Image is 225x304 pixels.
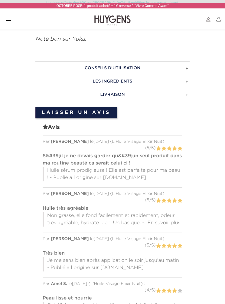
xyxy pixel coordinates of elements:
a: LES INGRÉDIENTS [35,75,190,88]
label: 2 [161,242,166,250]
div: Par le [DATE] ( ) : [43,281,182,287]
label: 2 [161,287,166,295]
label: 4 [172,287,177,295]
span: En savoir plus [148,221,181,225]
div: Par le [DATE] ( ) : [43,236,182,242]
span: 5 [151,288,154,292]
label: 1 [156,242,161,250]
a: Laisser un avis [35,107,117,118]
p: Je me sens bien après application le soir jusqu'au matin - Publié a l origine sur [DOMAIN_NAME] [43,257,182,271]
a: CONSEILS D'UTILISATION [35,61,190,75]
em: Noté bon sur Yuka. [35,36,86,42]
label: 2 [161,197,166,205]
span: 5 [147,243,149,247]
span: [PERSON_NAME] [51,139,89,144]
label: 3 [167,287,172,295]
label: 3 [167,242,172,250]
div: Par le [DATE] ( ) : [43,139,182,145]
div: ( / ) [145,242,155,249]
span: 5 [151,146,154,150]
span: 4 [146,288,149,292]
strong: Très bien [43,251,65,256]
strong: Huile très agréable [43,206,89,211]
span: L'Huile Visage Elixir Nuit [90,282,141,286]
label: 5 [177,287,182,295]
label: 4 [172,242,177,250]
label: 1 [156,197,161,205]
label: 5 [177,145,182,152]
label: 1 [156,287,161,295]
p: Huile sérum prodigieuse ! Elle est parfaite pour ma peau ! - Publié a l origine sur [DOMAIN_NAME] [43,167,182,181]
a: LIVRAISON [35,88,190,101]
label: 4 [172,197,177,205]
label: 3 [167,197,172,205]
span: L'Huile Visage Elixir Nuit [112,139,162,144]
label: 4 [172,145,177,152]
span: Amel S. [51,282,67,286]
label: 5 [177,242,182,250]
strong: S&#39;il je ne devais garder qu&#39;un seul produit dans ma routine beauté ça serait celui ci ! [43,154,182,166]
span: [PERSON_NAME] [51,192,89,196]
span: 5 [147,146,149,150]
label: 1 [156,145,161,152]
img: Huygens [94,15,131,26]
i:  [5,17,12,24]
div: ( / ) [145,145,155,151]
span: 5 [151,243,154,247]
p: Non grasse, elle fond facilement et rapidement, odeur très agréable, hydrate bien. Un basique. -... [43,212,182,227]
span: [PERSON_NAME] [51,237,89,241]
strong: Peau lisse et nourrie [43,296,92,301]
div: ( / ) [145,197,155,203]
p: *Test d’usage effectué sur 20 femmes. [35,19,190,43]
span: 5 [147,198,149,202]
label: 3 [167,145,172,152]
span: 5 [151,198,154,202]
span: L'Huile Visage Elixir Nuit [112,192,162,196]
span: L'Huile Visage Elixir Nuit [112,237,162,241]
div: ( / ) [145,287,155,293]
span: Avis [43,123,182,135]
label: 5 [177,197,182,205]
div: Par le [DATE] ( ) : [43,191,182,197]
label: 2 [161,145,166,152]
